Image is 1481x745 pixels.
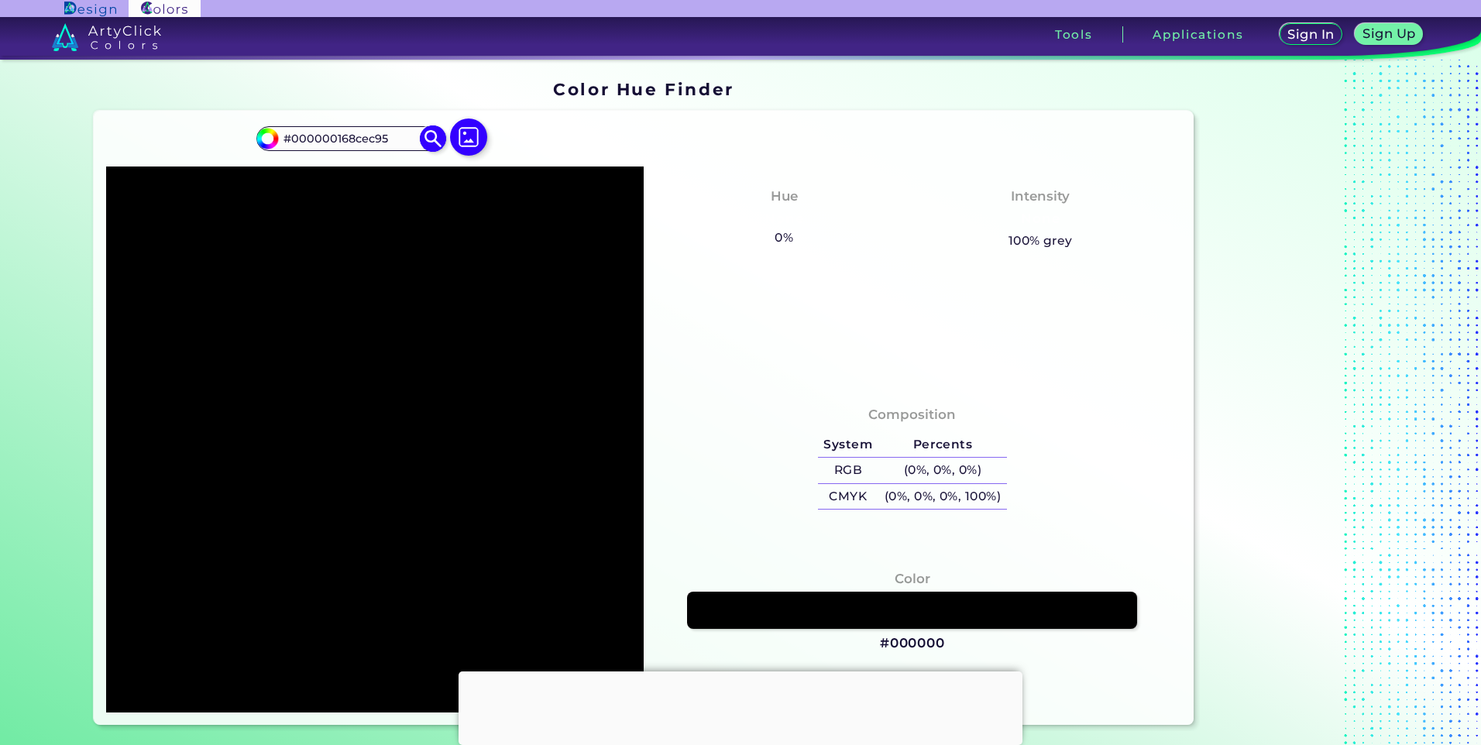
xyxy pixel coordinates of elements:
[459,671,1022,741] iframe: Advertisement
[1357,24,1421,44] a: Sign Up
[1015,210,1067,228] h3: None
[278,128,422,149] input: type color..
[771,185,798,208] h4: Hue
[450,118,487,156] img: icon picture
[1009,231,1073,251] h5: 100% grey
[868,403,956,426] h4: Composition
[769,228,799,248] h5: 0%
[818,432,878,458] h5: System
[1011,185,1070,208] h4: Intensity
[553,77,734,101] h1: Color Hue Finder
[758,210,810,228] h3: None
[420,125,447,152] img: icon search
[1289,29,1332,40] h5: Sign In
[878,432,1007,458] h5: Percents
[64,2,116,16] img: ArtyClick Design logo
[880,634,945,653] h3: #000000
[878,484,1007,510] h5: (0%, 0%, 0%, 100%)
[818,458,878,483] h5: RGB
[1200,74,1393,731] iframe: Advertisement
[1055,29,1093,40] h3: Tools
[52,23,161,51] img: logo_artyclick_colors_white.svg
[818,484,878,510] h5: CMYK
[1282,24,1341,44] a: Sign In
[878,458,1007,483] h5: (0%, 0%, 0%)
[1364,28,1414,39] h5: Sign Up
[895,568,930,590] h4: Color
[1153,29,1243,40] h3: Applications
